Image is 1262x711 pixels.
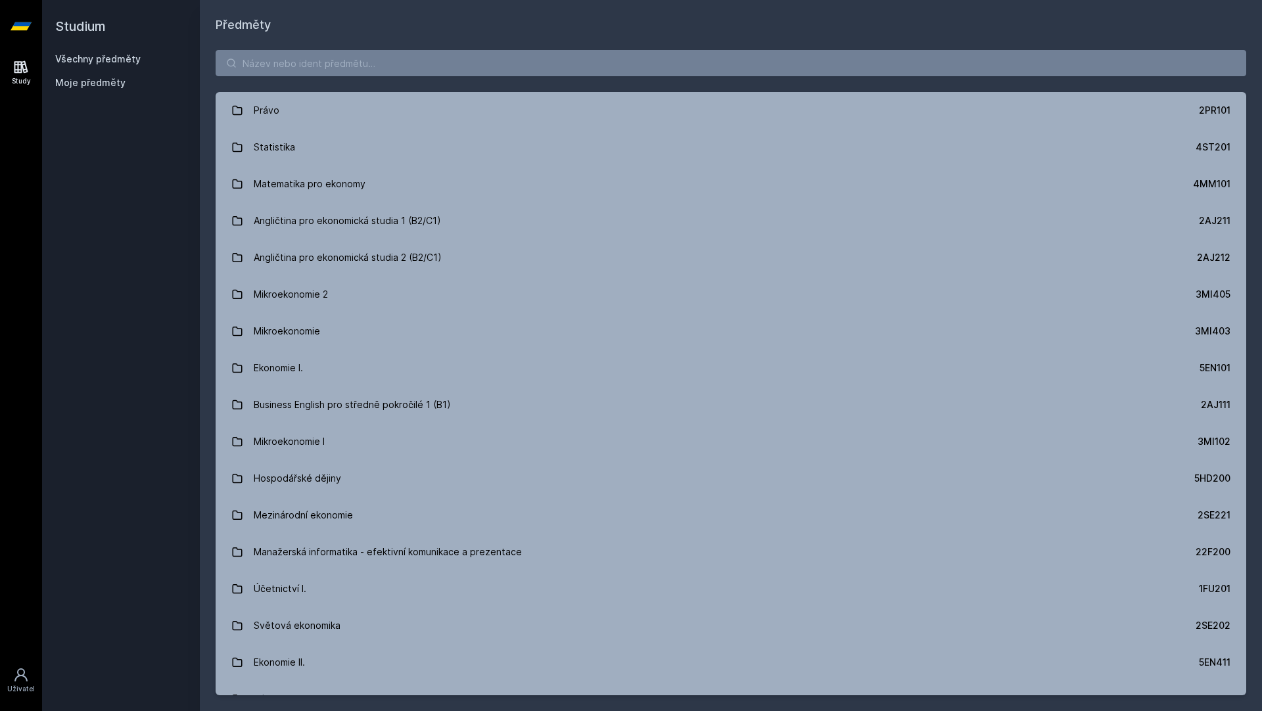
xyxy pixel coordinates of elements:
a: Hospodářské dějiny 5HD200 [216,460,1246,497]
div: 5EN411 [1199,656,1230,669]
div: Manažerská informatika - efektivní komunikace a prezentace [254,539,522,565]
div: 2SE202 [1196,619,1230,632]
span: Moje předměty [55,76,126,89]
div: 4ST201 [1196,141,1230,154]
div: 5HD200 [1194,472,1230,485]
div: Uživatel [7,684,35,694]
a: Angličtina pro ekonomická studia 1 (B2/C1) 2AJ211 [216,202,1246,239]
input: Název nebo ident předmětu… [216,50,1246,76]
div: Ekonomie II. [254,649,305,676]
a: Ekonomie I. 5EN101 [216,350,1246,386]
a: Statistika 4ST201 [216,129,1246,166]
a: Mikroekonomie 2 3MI405 [216,276,1246,313]
a: Business English pro středně pokročilé 1 (B1) 2AJ111 [216,386,1246,423]
a: Mikroekonomie I 3MI102 [216,423,1246,460]
div: Mezinárodní ekonomie [254,502,353,528]
div: Business English pro středně pokročilé 1 (B1) [254,392,451,418]
h1: Předměty [216,16,1246,34]
a: Matematika pro ekonomy 4MM101 [216,166,1246,202]
div: 2SE221 [1198,509,1230,522]
div: 2AJ212 [1197,251,1230,264]
div: Právo [254,97,279,124]
div: Angličtina pro ekonomická studia 2 (B2/C1) [254,244,442,271]
div: Ekonomie I. [254,355,303,381]
div: Mikroekonomie I [254,428,325,455]
div: 22F200 [1196,545,1230,559]
div: Mikroekonomie 2 [254,281,328,308]
div: 2AJ111 [1201,398,1230,411]
a: Study [3,53,39,93]
div: 5EN101 [1200,361,1230,375]
div: 3MI403 [1195,325,1230,338]
a: Všechny předměty [55,53,141,64]
a: Manažerská informatika - efektivní komunikace a prezentace 22F200 [216,534,1246,570]
div: 2PR101 [1199,104,1230,117]
div: Hospodářské dějiny [254,465,341,492]
div: 2AJ211 [1199,214,1230,227]
div: Účetnictví I. [254,576,306,602]
a: Angličtina pro ekonomická studia 2 (B2/C1) 2AJ212 [216,239,1246,276]
a: Mikroekonomie 3MI403 [216,313,1246,350]
div: Statistika [254,134,295,160]
div: Světová ekonomika [254,612,340,639]
a: Světová ekonomika 2SE202 [216,607,1246,644]
a: Ekonomie II. 5EN411 [216,644,1246,681]
div: Matematika pro ekonomy [254,171,365,197]
div: 4MM101 [1193,177,1230,191]
div: 1FU201 [1199,582,1230,595]
div: Angličtina pro ekonomická studia 1 (B2/C1) [254,208,441,234]
a: Právo 2PR101 [216,92,1246,129]
div: Mikroekonomie [254,318,320,344]
a: Mezinárodní ekonomie 2SE221 [216,497,1246,534]
div: 3MI102 [1198,435,1230,448]
a: Účetnictví I. 1FU201 [216,570,1246,607]
a: Uživatel [3,660,39,700]
div: 3MI405 [1196,288,1230,301]
div: 5EN102 [1198,693,1230,706]
div: Study [12,76,31,86]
